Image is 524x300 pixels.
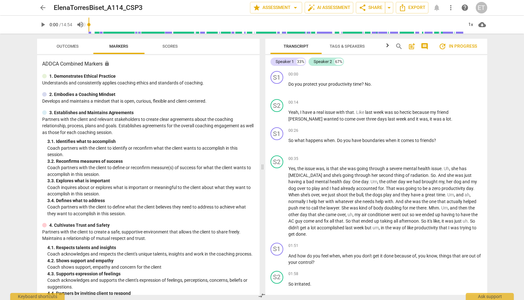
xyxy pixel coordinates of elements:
[10,293,65,300] div: Keyboard shortcuts
[323,173,332,178] span: and
[42,98,254,105] p: Develops and maintains a mindset that is open, curious, flexible and client-centered.
[300,110,302,115] span: I
[465,192,470,197] span: Filler word
[37,19,49,30] button: Play
[442,186,466,191] span: productivity
[362,82,365,87] span: ?
[387,179,398,184] span: other
[463,199,476,204] span: helped
[308,212,317,217] span: that
[418,166,431,171] span: health
[42,80,254,86] p: Understands and consistently applies coaching ethics and standards of coaching.
[371,82,372,87] span: .
[311,192,319,197] span: over
[340,116,345,122] span: to
[369,166,386,171] span: through
[253,4,299,12] span: Assessment
[298,110,300,115] span: ,
[408,43,416,50] span: post_add
[412,199,422,204] span: was
[430,110,437,115] span: my
[355,199,363,204] span: she
[250,2,302,13] button: Assessment
[445,192,447,197] span: .
[403,166,418,171] span: mental
[49,91,115,98] p: 2. Embodies a Coaching Mindset
[306,205,311,210] span: to
[395,199,404,204] span: And
[343,179,350,184] span: day
[288,128,298,133] span: 00:26
[434,138,436,143] span: ?
[318,82,328,87] span: your
[288,110,298,115] span: Yeah
[359,4,382,12] span: Share
[109,44,128,49] span: Markers
[308,4,315,12] span: auto_fix_high
[258,292,266,299] span: compare_arrows
[428,186,432,191] span: a
[57,44,79,49] span: Outcomes
[295,82,303,87] span: you
[363,192,365,197] span: ,
[330,186,332,191] span: I
[411,192,421,197] span: have
[468,205,475,210] span: the
[301,192,311,197] span: she's
[365,82,371,87] span: No
[446,116,451,122] span: lot
[365,192,372,197] span: the
[356,110,365,115] span: Filler word
[466,293,514,300] div: Ask support
[385,4,393,12] span: arrow_drop_down
[456,192,465,197] span: and
[318,199,325,204] span: her
[288,156,298,162] span: 00:35
[297,166,305,171] span: the
[308,4,350,12] span: AI Assessment
[436,173,438,178] span: .
[398,179,406,184] span: day
[270,127,283,140] div: Change speaker
[378,186,384,191] span: for
[455,173,464,178] span: was
[39,4,47,12] span: arrow_back
[270,71,283,84] div: Change speaker
[377,179,379,184] span: ,
[386,138,397,143] span: when
[405,186,418,191] span: going
[462,179,471,184] span: and
[328,82,353,87] span: productivity
[406,179,413,184] span: we
[317,212,325,217] span: she
[405,173,411,178] span: of
[330,44,365,49] span: Tags & Speakers
[348,166,357,171] span: was
[355,212,362,217] span: my
[356,2,385,13] button: Share
[47,164,254,178] p: Coach partners with the client to define or reconfirm measure(s) of success for what the client w...
[465,20,477,30] div: 1x
[386,166,389,171] span: a
[349,192,356,197] span: the
[315,179,330,184] span: mental
[47,184,254,197] p: Coach inquires about or explores what is important or meaningful to the client about what they wa...
[419,116,428,122] span: was
[357,166,369,171] span: going
[328,192,336,197] span: just
[362,212,368,217] span: air
[419,41,430,51] button: Show/Hide comments
[362,138,386,143] span: boundaries
[47,138,254,145] div: 3. 1. Identifies what to accomplish
[464,173,472,178] span: just
[284,44,309,49] span: Transcript
[74,19,86,30] button: Volume
[340,186,356,191] span: already
[394,41,404,51] button: Search
[441,205,448,210] span: Filler word
[354,110,356,115] span: .
[356,192,363,197] span: bull
[340,166,348,171] span: she
[434,40,482,53] button: Review is in progress
[47,197,254,204] div: 3. 4. Defines what to address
